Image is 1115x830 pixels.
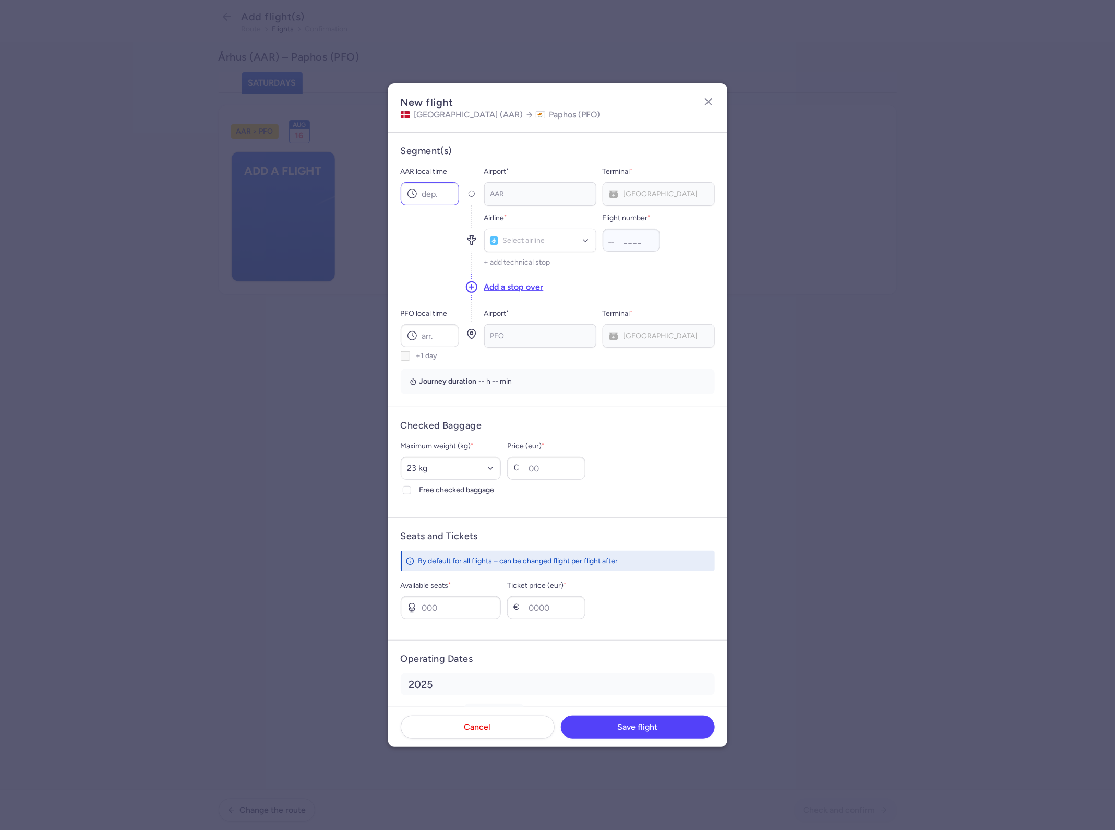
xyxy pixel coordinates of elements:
label: PFO local time [401,307,459,320]
input: arr. [401,324,459,347]
span: Free checked baggage [419,484,501,496]
label: Price (eur) [507,440,585,453]
h4: Segment(s) [401,145,715,157]
label: Flight number [603,212,660,224]
button: + add technical stop [484,258,550,267]
p: Journey duration [419,376,512,387]
input: 00 [507,457,585,480]
span: Airport [484,165,596,178]
input: +1 day [401,351,410,361]
label: Available seats [401,579,501,592]
label: AAR local time [401,165,459,178]
h4: [GEOGRAPHIC_DATA] (AAR) Paphos (PFO) [401,110,601,120]
label: Terminal [603,307,633,320]
h4: Seats and Tickets [401,530,715,542]
div: € [513,602,524,613]
label: Maximum weight (kg) [401,440,501,453]
label: Ticket price (eur) [507,579,585,592]
span: __ [609,236,614,244]
h2: New flight [401,96,601,110]
div: € [513,463,524,473]
input: Free checked baggage [403,486,411,494]
button: Add a stop over [484,281,544,293]
time: -- h -- min [479,376,512,387]
h4: Operating Dates [401,653,715,665]
span: +1 day [416,351,438,361]
button: Save flight [561,716,715,739]
label: Terminal [603,165,633,178]
span: Cancel [464,722,491,732]
button: Cancel [401,716,555,739]
span: Save flight [618,722,658,732]
input: 0000 [507,596,585,619]
label: Airline [484,212,507,224]
input: ____ [603,229,660,252]
div: By default for all flights – can be changed flight per flight after [418,556,692,566]
span: Select airline [502,235,545,246]
input: 000 [401,596,501,619]
span: Airport [484,307,596,320]
h4: Checked Baggage [401,420,715,432]
h5: 2025 [401,673,715,695]
input: dep. [401,182,459,205]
